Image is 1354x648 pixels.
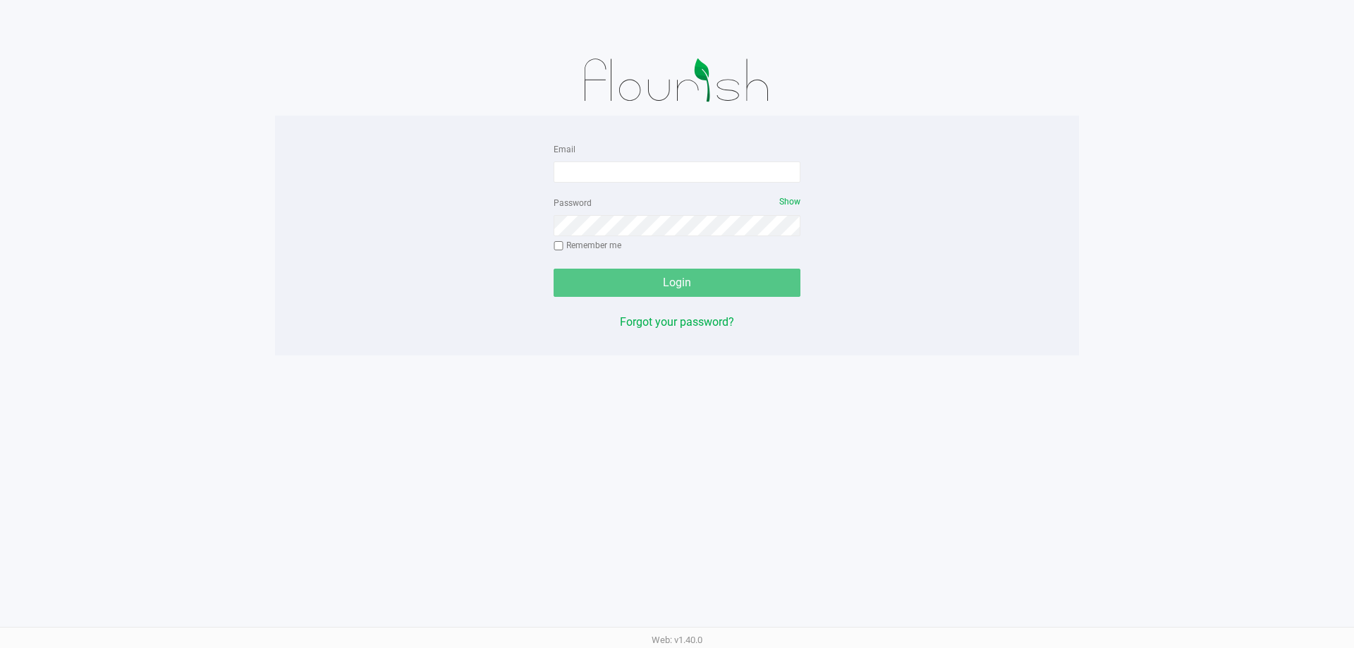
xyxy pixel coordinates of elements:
button: Forgot your password? [620,314,734,331]
span: Show [779,197,800,207]
span: Web: v1.40.0 [652,635,702,645]
label: Password [554,197,592,209]
input: Remember me [554,241,563,251]
label: Email [554,143,575,156]
label: Remember me [554,239,621,252]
